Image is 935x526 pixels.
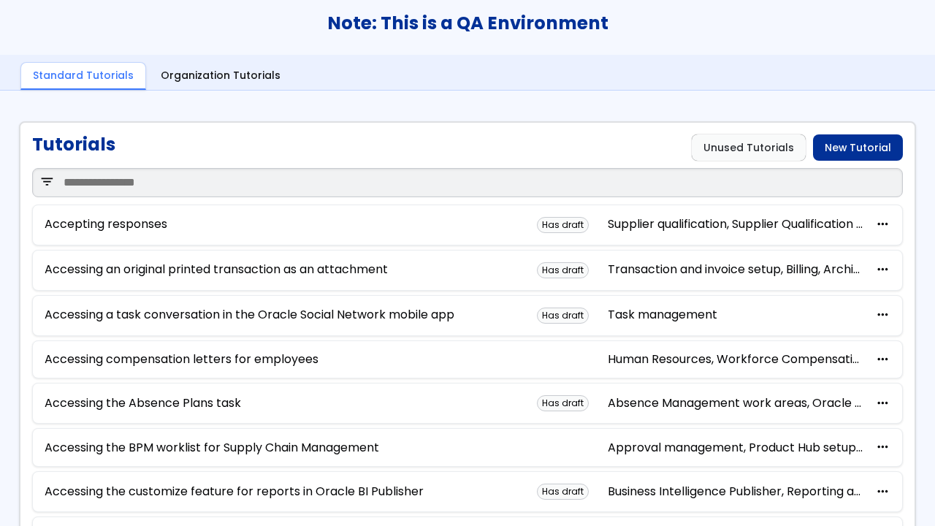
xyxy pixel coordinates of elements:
a: New Tutorial [813,134,903,161]
div: Absence Management work areas, Oracle Absence Management Cloud Overview, Archive HCM, and Absence... [608,397,863,410]
a: Accessing the Absence Plans task [45,397,241,410]
button: more_horiz [875,353,890,367]
div: Task management [608,308,863,321]
div: Approval management, Product Hub setup and configuration, and Archive SCM [608,441,863,454]
button: more_horiz [875,308,890,322]
button: more_horiz [875,263,890,277]
button: more_horiz [875,485,890,499]
a: Organization Tutorials [149,63,292,91]
div: Human Resources, Workforce Compensation Worksheets, Workforce compensation plans, Workforce Compe... [608,353,863,366]
a: Accessing the customize feature for reports in Oracle BI Publisher [45,485,424,498]
a: Accepting responses [45,218,167,231]
button: more_horiz [875,441,890,454]
a: Accessing an original printed transaction as an attachment [45,263,388,276]
div: Has draft [537,308,589,324]
a: Accessing the BPM worklist for Supply Chain Management [45,441,379,454]
div: Transaction and invoice setup, Billing, and Archive FIN [608,263,863,276]
div: Supplier qualification, Supplier Qualification Management, Supplier Qualifications, Module 1 - Ma... [608,218,863,231]
a: Standard Tutorials [20,62,146,91]
a: Accessing a task conversation in the Oracle Social Network mobile app [45,308,454,321]
button: more_horiz [875,218,890,232]
span: filter_list [39,175,55,189]
div: Business Intelligence Publisher, Reporting and Audit, Reporting, Transactions: Business Intellige... [608,485,863,498]
div: Has draft [537,395,589,411]
div: Has draft [537,484,589,500]
h1: Tutorials [32,134,115,161]
div: Has draft [537,262,589,278]
div: Has draft [537,217,589,233]
a: Unused Tutorials [692,134,806,161]
button: more_horiz [875,397,890,411]
a: Accessing compensation letters for employees [45,353,318,366]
